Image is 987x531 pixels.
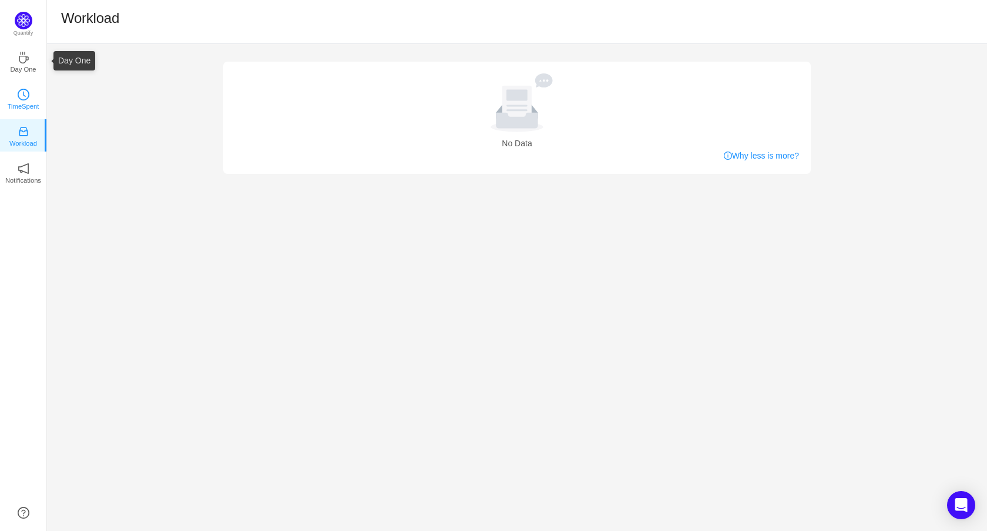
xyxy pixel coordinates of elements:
a: icon: clock-circleTimeSpent [18,92,29,104]
i: icon: info-circle [724,152,732,160]
p: Quantify [14,29,33,38]
div: Open Intercom Messenger [947,491,975,519]
i: icon: coffee [18,52,29,63]
a: Why less is more? [724,150,799,162]
img: Quantify [15,12,32,29]
p: TimeSpent [8,101,39,112]
p: No Data [240,137,794,150]
a: icon: question-circle [18,507,29,519]
a: icon: notificationNotifications [18,166,29,178]
a: icon: inboxWorkload [18,129,29,141]
i: icon: clock-circle [18,89,29,100]
i: icon: notification [18,163,29,174]
a: icon: coffeeDay One [18,55,29,67]
p: Workload [9,138,37,149]
p: Day One [10,64,36,75]
h1: Workload [61,9,119,27]
p: Notifications [5,175,41,186]
i: icon: inbox [18,126,29,137]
